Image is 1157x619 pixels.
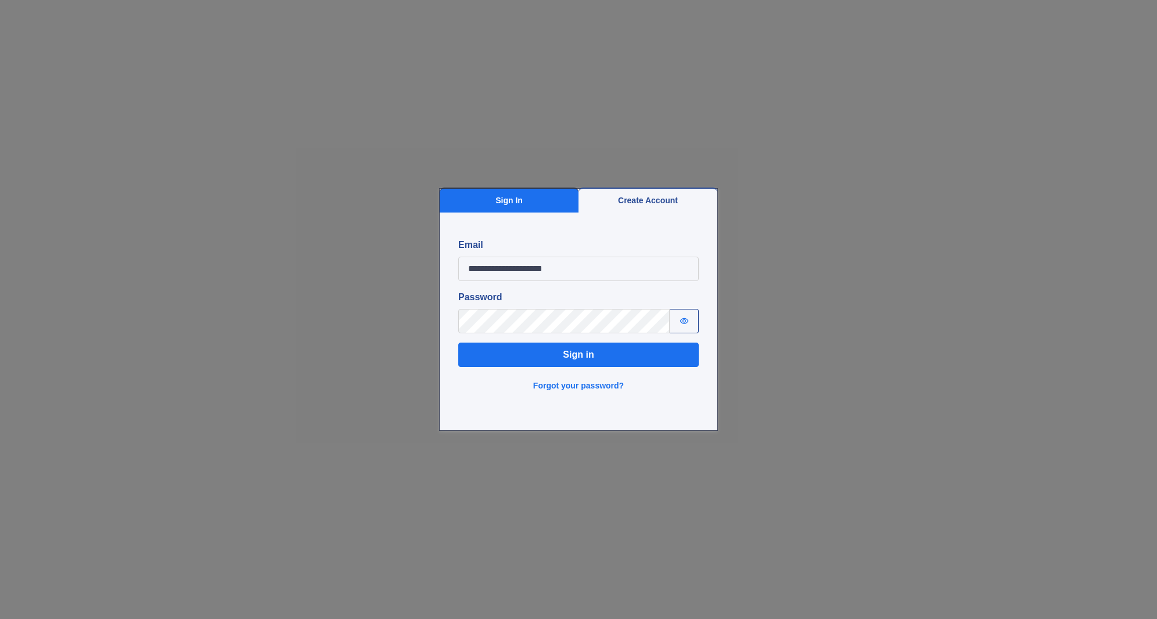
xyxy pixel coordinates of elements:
[526,376,631,395] button: Forgot your password?
[670,309,699,333] button: Show password
[440,188,578,213] button: Sign In
[458,290,699,304] label: Password
[578,188,717,213] button: Create Account
[458,343,699,367] button: Sign in
[458,238,699,252] label: Email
